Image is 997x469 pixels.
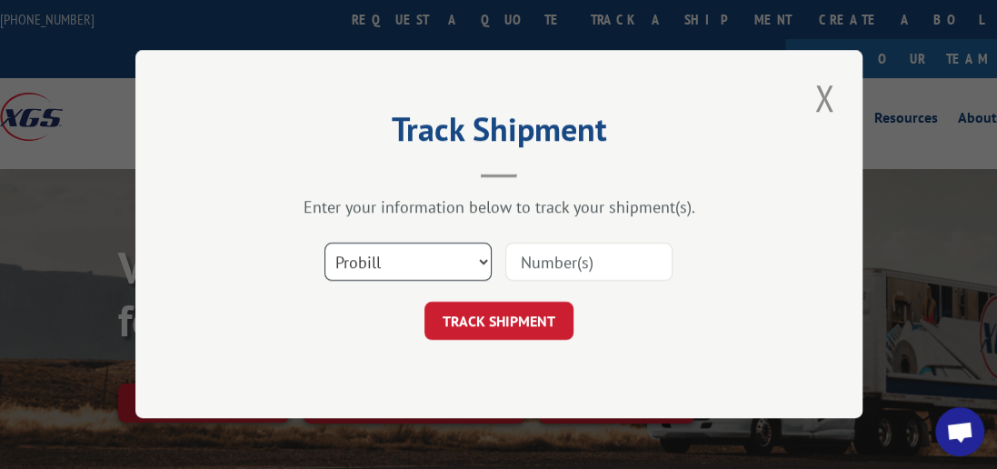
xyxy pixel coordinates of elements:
a: Open chat [935,407,984,456]
div: Enter your information below to track your shipment(s). [226,197,772,218]
input: Number(s) [505,244,673,282]
button: TRACK SHIPMENT [424,303,573,341]
button: Close modal [809,73,840,123]
h2: Track Shipment [226,116,772,151]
